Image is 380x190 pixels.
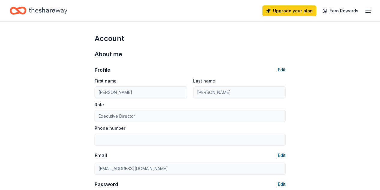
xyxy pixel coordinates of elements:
[95,49,286,59] div: About me
[95,34,286,43] div: Account
[278,66,286,73] button: Edit
[262,5,316,16] a: Upgrade your plan
[95,181,118,188] div: Password
[95,66,110,73] div: Profile
[95,125,125,131] label: Phone number
[95,102,104,108] label: Role
[95,78,117,84] label: First name
[10,4,67,18] a: Home
[95,152,107,159] div: Email
[193,78,215,84] label: Last name
[278,181,286,188] button: Edit
[319,5,362,16] a: Earn Rewards
[278,152,286,159] button: Edit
